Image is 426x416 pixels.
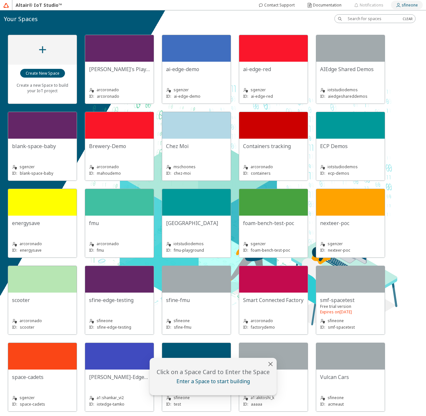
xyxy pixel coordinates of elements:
[251,170,271,176] p: containers
[320,241,381,247] unity-typography: sgenzer
[174,401,181,407] p: test
[251,247,290,253] p: foam-bench-test-poc
[166,87,227,93] unity-typography: sgenzer
[153,378,273,385] unity-typography: Enter a Space to start building
[166,143,227,150] unity-typography: Chez Moi
[251,324,275,330] p: factorydemo
[12,78,73,98] unity-typography: Create a new Space to build your IoT project
[243,66,304,73] unity-typography: ai-edge-red
[166,401,171,407] p: ID:
[166,170,171,176] p: ID:
[89,66,150,73] unity-typography: [PERSON_NAME]'s Playground
[12,164,73,170] unity-typography: sgenzer
[320,309,381,315] unity-typography: Expires on [DATE]
[243,324,248,330] p: ID:
[320,296,381,304] unity-typography: smf-spacetest
[89,373,150,381] unity-typography: [PERSON_NAME]-EdgeApps
[166,247,171,253] p: ID:
[174,94,200,99] p: ai-edge-demo
[12,395,73,401] unity-typography: sgenzer
[97,401,124,407] p: iotedge-tamko
[12,247,17,253] p: ID:
[328,94,368,99] p: aiedgeshareddemos
[243,318,304,324] unity-typography: arcoronado
[12,241,73,247] unity-typography: arcoronado
[89,324,94,330] p: ID:
[166,164,227,170] unity-typography: mschoones
[166,324,171,330] p: ID:
[320,164,381,170] unity-typography: iotstudiodemos
[251,401,262,407] p: aaaaa
[320,318,381,324] unity-typography: sfineone
[320,143,381,150] unity-typography: ECP Demos
[320,395,381,401] unity-typography: sfineone
[320,324,325,330] p: ID:
[20,401,45,407] p: space-cadets
[320,170,325,176] p: ID:
[153,368,273,376] unity-typography: Click on a Space Card to Enter the Space
[97,94,119,99] p: arcoronado
[89,318,150,324] unity-typography: sfineone
[243,241,304,247] unity-typography: sgenzer
[174,324,191,330] p: sfine-fmu
[89,395,150,401] unity-typography: a1:shankar_vi2
[12,170,17,176] p: ID:
[89,143,150,150] unity-typography: Brewery-Demo
[20,247,42,253] p: energysave
[243,247,248,253] p: ID:
[166,66,227,73] unity-typography: ai-edge-demo
[243,296,304,304] unity-typography: Smart Connected Factory
[243,87,304,93] unity-typography: sgenzer
[328,324,355,330] p: smf-spacetest
[320,401,325,407] p: ID:
[243,143,304,150] unity-typography: Containers tracking
[97,247,104,253] p: fmu
[89,164,150,170] unity-typography: arcoronado
[243,401,248,407] p: ID:
[320,220,381,227] unity-typography: nexteer-poc
[320,66,381,73] unity-typography: AIEdge Shared Demos
[243,220,304,227] unity-typography: foam-bench-test-poc
[174,170,191,176] p: chez-moi
[12,324,17,330] p: ID:
[12,318,73,324] unity-typography: arcoronado
[174,247,204,253] p: fmu-playground
[320,94,325,99] p: ID:
[12,373,73,381] unity-typography: space-cadets
[243,395,304,401] unity-typography: a1:akitoshi_k
[89,170,94,176] p: ID:
[166,395,227,401] unity-typography: sfineone
[12,296,73,304] unity-typography: scooter
[243,170,248,176] p: ID:
[243,94,248,99] p: ID:
[12,143,73,150] unity-typography: blank-space-baby
[166,296,227,304] unity-typography: sfine-fmu
[320,304,381,309] unity-typography: Free trial version
[320,247,325,253] p: ID:
[97,324,131,330] p: sfine-edge-testing
[20,170,53,176] p: blank-space-baby
[328,170,349,176] p: ecp-demos
[166,318,227,324] unity-typography: sfineone
[166,94,171,99] p: ID:
[12,401,17,407] p: ID:
[89,247,94,253] p: ID:
[166,241,227,247] unity-typography: iotstudiodemos
[166,220,227,227] unity-typography: [GEOGRAPHIC_DATA]
[328,401,344,407] p: acmeaut
[89,220,150,227] unity-typography: fmu
[12,220,73,227] unity-typography: energysave
[89,241,150,247] unity-typography: arcoronado
[328,247,350,253] p: nexteer-poc
[89,94,94,99] p: ID:
[97,170,121,176] p: mahoudemo
[89,296,150,304] unity-typography: sfine-edge-testing
[251,94,273,99] p: ai-edge-red
[20,324,34,330] p: scooter
[243,164,304,170] unity-typography: arcoronado
[320,87,381,93] unity-typography: iotstudiodemos
[89,401,94,407] p: ID:
[89,87,150,93] unity-typography: arcoronado
[320,373,381,381] unity-typography: Vulcan Cars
